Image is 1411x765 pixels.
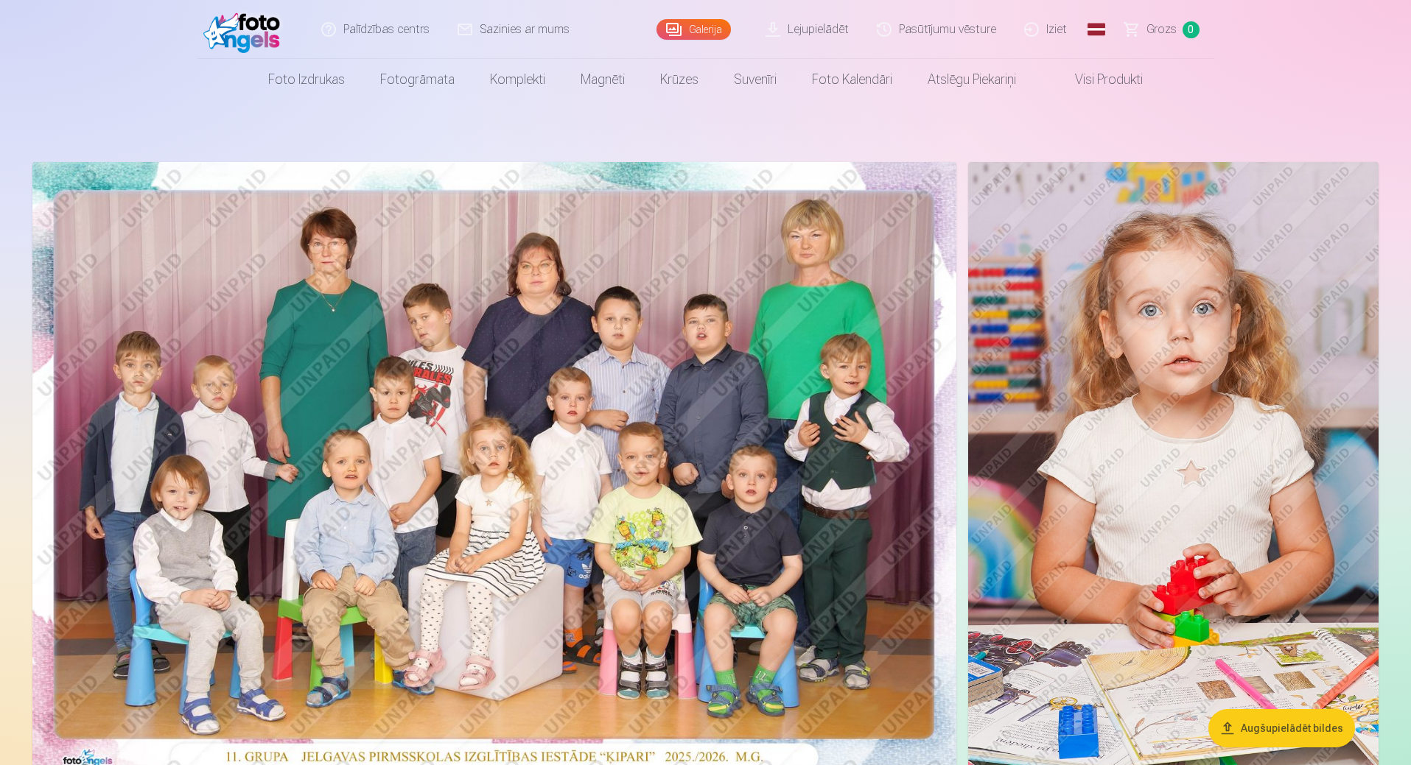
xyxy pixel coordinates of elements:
a: Krūzes [643,59,716,100]
a: Komplekti [472,59,563,100]
img: /fa1 [203,6,288,53]
a: Suvenīri [716,59,794,100]
a: Atslēgu piekariņi [910,59,1034,100]
button: Augšupielādēt bildes [1208,709,1355,747]
a: Galerija [657,19,731,40]
a: Foto kalendāri [794,59,910,100]
a: Foto izdrukas [251,59,363,100]
a: Magnēti [563,59,643,100]
a: Fotogrāmata [363,59,472,100]
span: Grozs [1146,21,1177,38]
span: 0 [1183,21,1200,38]
a: Visi produkti [1034,59,1160,100]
